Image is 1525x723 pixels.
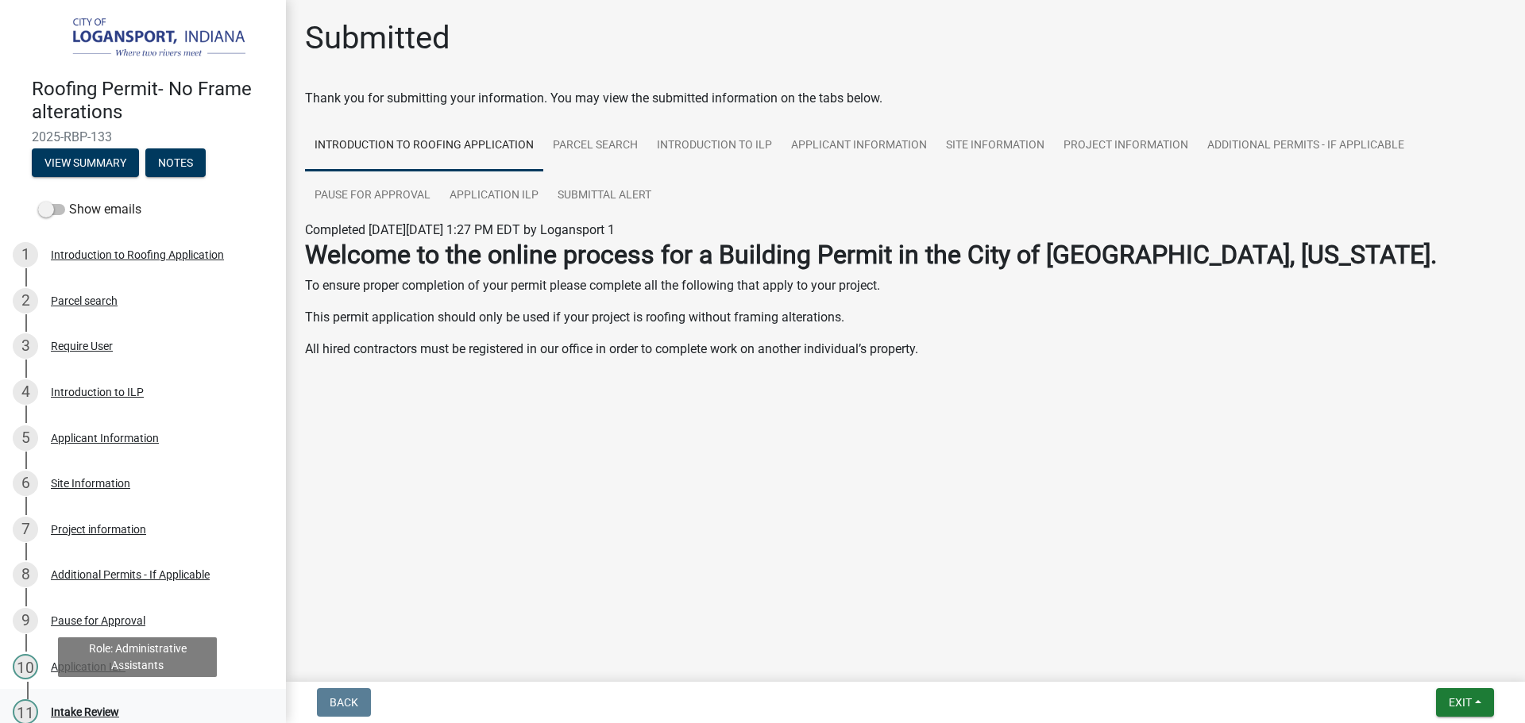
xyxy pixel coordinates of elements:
[305,276,1506,295] p: To ensure proper completion of your permit please complete all the following that apply to your p...
[1436,688,1494,717] button: Exit
[13,608,38,633] div: 9
[1449,696,1472,709] span: Exit
[782,121,936,171] a: Applicant Information
[13,242,38,267] div: 1
[38,200,141,219] label: Show emails
[51,295,118,306] div: Parcel search
[13,333,38,359] div: 3
[1054,121,1198,171] a: Project information
[305,308,1506,327] p: This permit application should only be used if your project is roofing without framing alterations.
[647,121,782,171] a: Introduction to ILP
[305,121,543,171] a: Introduction to Roofing Application
[51,478,130,489] div: Site Information
[51,661,125,672] div: Application ILP
[51,433,159,444] div: Applicant Information
[58,637,217,677] div: Role: Administrative Assistants
[1198,121,1414,171] a: Additional Permits - If Applicable
[145,148,206,177] button: Notes
[32,78,273,124] h4: Roofing Permit- No Frame alterations
[305,89,1506,108] div: Thank you for submitting your information. You may view the submitted information on the tabs below.
[51,386,144,398] div: Introduction to ILP
[32,148,139,177] button: View Summary
[305,340,1506,359] p: All hired contractors must be registered in our office in order to complete work on another indiv...
[548,171,661,221] a: Submittal Alert
[330,696,358,709] span: Back
[51,249,224,260] div: Introduction to Roofing Application
[51,706,119,717] div: Intake Review
[145,158,206,171] wm-modal-confirm: Notes
[305,171,440,221] a: Pause for Approval
[32,17,261,61] img: City of Logansport, Indiana
[305,240,1437,270] strong: Welcome to the online process for a Building Permit in the City of [GEOGRAPHIC_DATA], [US_STATE].
[936,121,1054,171] a: Site Information
[317,688,371,717] button: Back
[543,121,647,171] a: Parcel search
[51,524,146,535] div: Project information
[305,19,450,57] h1: Submitted
[32,158,139,171] wm-modal-confirm: Summary
[51,615,145,626] div: Pause for Approval
[13,517,38,542] div: 7
[13,379,38,405] div: 4
[13,654,38,679] div: 10
[13,471,38,496] div: 6
[13,288,38,313] div: 2
[305,222,615,237] span: Completed [DATE][DATE] 1:27 PM EDT by Logansport 1
[440,171,548,221] a: Application ILP
[13,562,38,587] div: 8
[51,569,210,580] div: Additional Permits - If Applicable
[51,340,113,352] div: Require User
[32,129,254,144] span: 2025-RBP-133
[13,425,38,451] div: 5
